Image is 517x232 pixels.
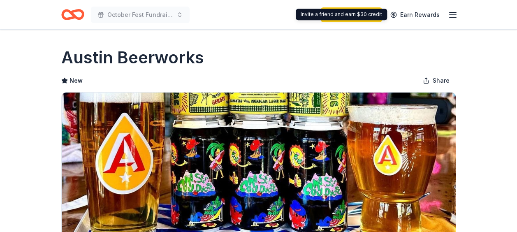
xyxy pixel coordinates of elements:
[433,76,450,86] span: Share
[416,72,456,89] button: Share
[91,7,190,23] button: October Fest Fundraiser 2025
[70,76,83,86] span: New
[321,7,382,22] a: Start free trial
[296,9,387,20] div: Invite a friend and earn $30 credit
[61,46,204,69] h1: Austin Beerworks
[107,10,173,20] span: October Fest Fundraiser 2025
[61,5,84,24] a: Home
[385,7,445,22] a: Earn Rewards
